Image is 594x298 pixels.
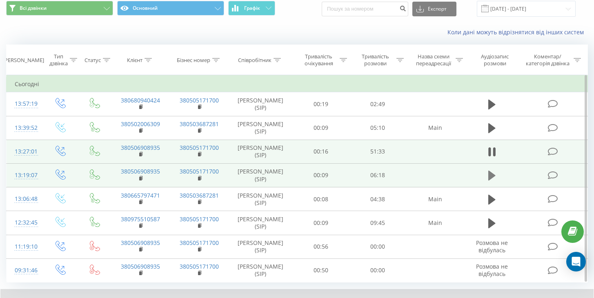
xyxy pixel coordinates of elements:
[15,96,34,112] div: 13:57:19
[229,116,292,140] td: [PERSON_NAME] (SIP)
[180,191,219,199] a: 380503687281
[229,258,292,282] td: [PERSON_NAME] (SIP)
[292,140,349,163] td: 00:16
[292,235,349,258] td: 00:56
[412,2,456,16] button: Експорт
[566,252,586,271] div: Open Intercom Messenger
[177,57,210,64] div: Бізнес номер
[180,144,219,151] a: 380505171700
[180,215,219,223] a: 380505171700
[20,5,47,11] span: Всі дзвінки
[121,239,160,247] a: 380506908935
[7,76,588,92] td: Сьогодні
[349,187,406,211] td: 04:38
[349,92,406,116] td: 02:49
[244,5,260,11] span: Графік
[229,163,292,187] td: [PERSON_NAME] (SIP)
[180,167,219,175] a: 380505171700
[349,140,406,163] td: 51:33
[15,167,34,183] div: 13:19:07
[349,116,406,140] td: 05:10
[3,57,44,64] div: [PERSON_NAME]
[349,211,406,235] td: 09:45
[121,215,160,223] a: 380975510587
[6,1,113,16] button: Всі дзвінки
[15,120,34,136] div: 13:39:52
[292,92,349,116] td: 00:19
[121,191,160,199] a: 380665797471
[15,191,34,207] div: 13:06:48
[349,258,406,282] td: 00:00
[406,211,465,235] td: Main
[229,140,292,163] td: [PERSON_NAME] (SIP)
[15,144,34,160] div: 13:27:01
[476,239,508,254] span: Розмова не відбулась
[292,163,349,187] td: 00:09
[180,96,219,104] a: 380505171700
[406,116,465,140] td: Main
[180,120,219,128] a: 380503687281
[15,239,34,255] div: 11:19:10
[229,211,292,235] td: [PERSON_NAME] (SIP)
[472,53,518,67] div: Аудіозапис розмови
[117,1,224,16] button: Основний
[121,120,160,128] a: 380502006309
[349,235,406,258] td: 00:00
[85,57,101,64] div: Статус
[292,258,349,282] td: 00:50
[356,53,394,67] div: Тривалість розмови
[292,211,349,235] td: 00:09
[229,92,292,116] td: [PERSON_NAME] (SIP)
[413,53,454,67] div: Назва схеми переадресації
[524,53,572,67] div: Коментар/категорія дзвінка
[238,57,271,64] div: Співробітник
[228,1,275,16] button: Графік
[349,163,406,187] td: 06:18
[121,144,160,151] a: 380506908935
[180,262,219,270] a: 380505171700
[127,57,142,64] div: Клієнт
[180,239,219,247] a: 380505171700
[15,262,34,278] div: 09:31:46
[406,187,465,211] td: Main
[229,235,292,258] td: [PERSON_NAME] (SIP)
[49,53,68,67] div: Тип дзвінка
[121,167,160,175] a: 380506908935
[322,2,408,16] input: Пошук за номером
[476,262,508,278] span: Розмова не відбулась
[292,187,349,211] td: 00:08
[300,53,338,67] div: Тривалість очікування
[229,187,292,211] td: [PERSON_NAME] (SIP)
[121,262,160,270] a: 380506908935
[292,116,349,140] td: 00:09
[447,28,588,36] a: Коли дані можуть відрізнятися вiд інших систем
[15,215,34,231] div: 12:32:45
[121,96,160,104] a: 380680940424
